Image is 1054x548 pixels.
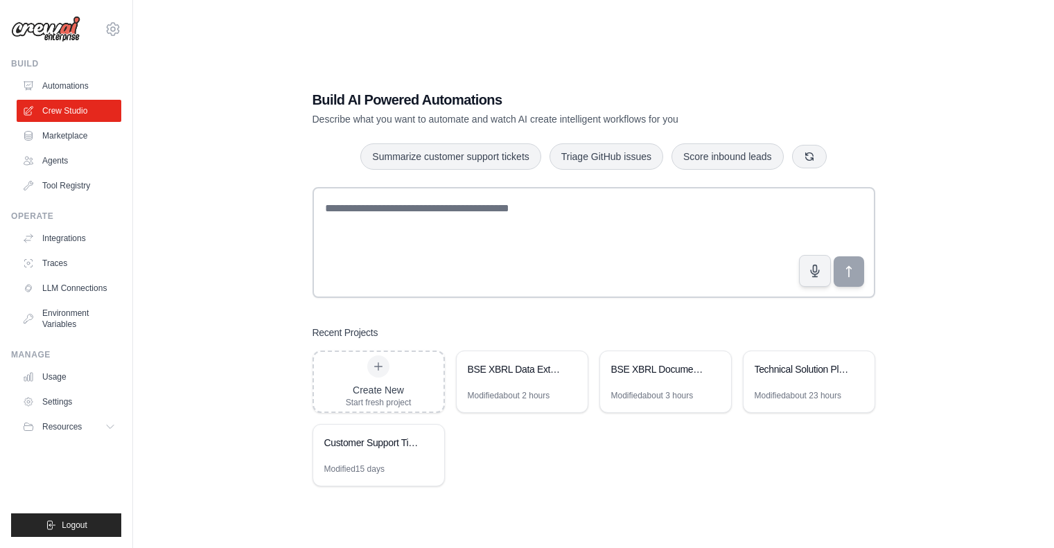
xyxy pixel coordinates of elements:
img: Logo [11,16,80,42]
div: Customer Support Ticket Automation [324,436,419,450]
div: Build [11,58,121,69]
a: Usage [17,366,121,388]
div: Operate [11,211,121,222]
button: Get new suggestions [792,145,827,168]
div: Start fresh project [346,397,412,408]
h1: Build AI Powered Automations [313,90,778,109]
h3: Recent Projects [313,326,378,339]
div: Create New [346,383,412,397]
a: LLM Connections [17,277,121,299]
a: Settings [17,391,121,413]
div: Technical Solution Planning & Estimation Automation [755,362,850,376]
a: Automations [17,75,121,97]
button: Click to speak your automation idea [799,255,831,287]
a: Tool Registry [17,175,121,197]
a: Traces [17,252,121,274]
a: Environment Variables [17,302,121,335]
button: Logout [11,513,121,537]
a: Agents [17,150,121,172]
div: Modified about 2 hours [468,390,550,401]
div: Manage [11,349,121,360]
div: BSE XBRL Document Downloader [611,362,706,376]
a: Marketplace [17,125,121,147]
div: Modified about 23 hours [755,390,841,401]
div: BSE XBRL Data Extraction Automation [468,362,563,376]
button: Resources [17,416,121,438]
button: Summarize customer support tickets [360,143,541,170]
a: Integrations [17,227,121,249]
p: Describe what you want to automate and watch AI create intelligent workflows for you [313,112,778,126]
span: Resources [42,421,82,432]
div: Modified about 3 hours [611,390,694,401]
button: Score inbound leads [671,143,784,170]
button: Triage GitHub issues [550,143,663,170]
a: Crew Studio [17,100,121,122]
div: Modified 15 days [324,463,385,475]
span: Logout [62,520,87,531]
